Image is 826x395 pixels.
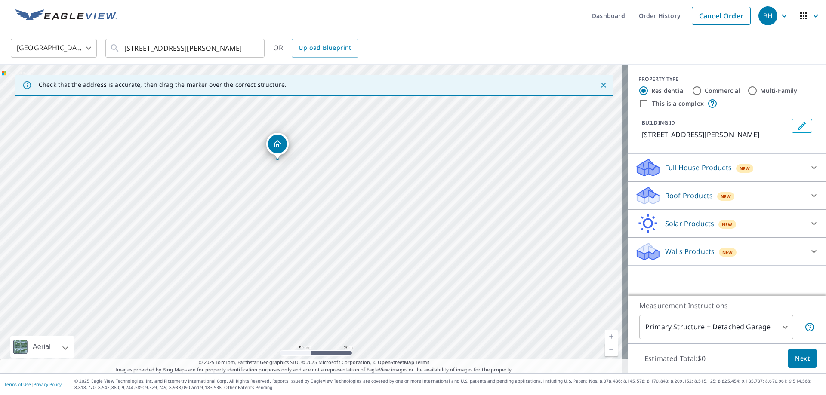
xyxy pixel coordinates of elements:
[299,43,351,53] span: Upload Blueprint
[378,359,414,365] a: OpenStreetMap
[792,119,812,133] button: Edit building 1
[740,165,750,172] span: New
[273,39,358,58] div: OR
[635,157,819,178] div: Full House ProductsNew
[639,300,815,311] p: Measurement Instructions
[635,241,819,262] div: Walls ProductsNew
[722,221,733,228] span: New
[760,86,798,95] label: Multi-Family
[651,86,685,95] label: Residential
[266,133,289,159] div: Dropped pin, building 1, Residential property, 7138 Eldena Dr NE Kalkaska, MI 49646
[665,190,713,201] p: Roof Products
[605,330,618,343] a: Current Level 19, Zoom In
[665,218,714,229] p: Solar Products
[292,39,358,58] a: Upload Blueprint
[705,86,740,95] label: Commercial
[34,381,62,387] a: Privacy Policy
[638,75,816,83] div: PROPERTY TYPE
[665,162,732,173] p: Full House Products
[804,322,815,332] span: Your report will include the primary structure and a detached garage if one exists.
[635,213,819,234] div: Solar ProductsNew
[605,343,618,356] a: Current Level 19, Zoom Out
[722,249,733,256] span: New
[692,7,751,25] a: Cancel Order
[721,193,731,200] span: New
[416,359,430,365] a: Terms
[15,9,117,22] img: EV Logo
[4,381,31,387] a: Terms of Use
[638,349,712,368] p: Estimated Total: $0
[4,382,62,387] p: |
[598,80,609,91] button: Close
[74,378,822,391] p: © 2025 Eagle View Technologies, Inc. and Pictometry International Corp. All Rights Reserved. Repo...
[642,119,675,126] p: BUILDING ID
[788,349,817,368] button: Next
[758,6,777,25] div: BH
[639,315,793,339] div: Primary Structure + Detached Garage
[199,359,430,366] span: © 2025 TomTom, Earthstar Geographics SIO, © 2025 Microsoft Corporation, ©
[795,353,810,364] span: Next
[642,129,788,140] p: [STREET_ADDRESS][PERSON_NAME]
[124,36,247,60] input: Search by address or latitude-longitude
[30,336,53,358] div: Aerial
[635,185,819,206] div: Roof ProductsNew
[10,336,74,358] div: Aerial
[665,246,715,257] p: Walls Products
[652,99,704,108] label: This is a complex
[39,81,287,89] p: Check that the address is accurate, then drag the marker over the correct structure.
[11,36,97,60] div: [GEOGRAPHIC_DATA]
